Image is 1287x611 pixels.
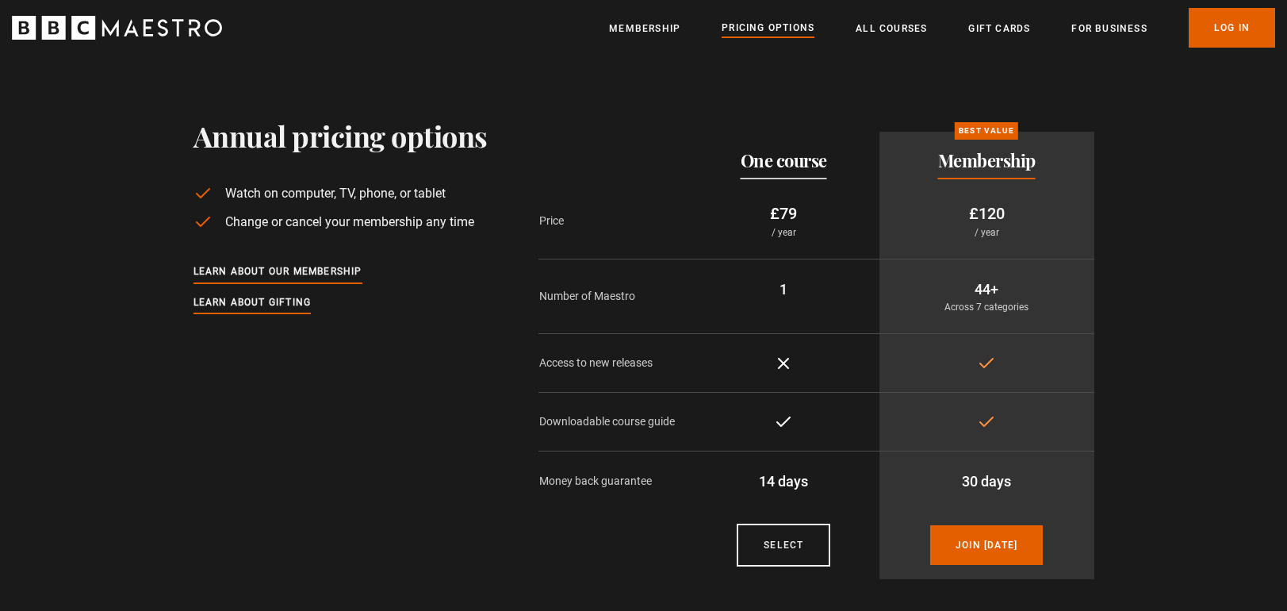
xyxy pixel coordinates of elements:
a: All Courses [856,21,927,37]
p: £120 [892,202,1082,225]
a: Learn about our membership [193,263,362,281]
p: Across 7 categories [892,300,1082,314]
a: Learn about gifting [193,294,312,312]
a: Gift Cards [968,21,1030,37]
p: / year [892,225,1082,240]
p: 1 [701,279,867,300]
li: Watch on computer, TV, phone, or tablet [193,184,488,203]
p: Best value [955,122,1018,140]
a: Membership [609,21,680,37]
p: Number of Maestro [539,288,688,305]
a: Log In [1189,8,1275,48]
h1: Annual pricing options [193,119,488,152]
li: Change or cancel your membership any time [193,213,488,232]
p: Access to new releases [539,355,688,371]
nav: Primary [609,8,1275,48]
a: Pricing Options [722,20,814,37]
p: / year [701,225,867,240]
svg: BBC Maestro [12,16,222,40]
h2: One course [741,151,827,170]
p: £79 [701,202,867,225]
p: 30 days [892,471,1082,492]
p: 14 days [701,471,867,492]
p: 44+ [892,279,1082,300]
p: Downloadable course guide [539,413,688,430]
a: For business [1071,21,1147,37]
p: Money back guarantee [539,473,688,490]
p: Price [539,213,688,229]
a: Join [DATE] [930,525,1043,565]
h2: Membership [938,151,1036,170]
a: Courses [737,524,830,567]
